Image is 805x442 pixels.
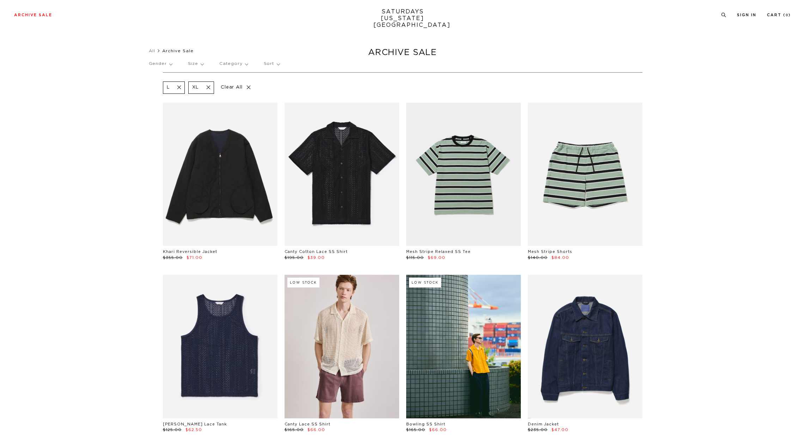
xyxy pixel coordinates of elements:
span: $69.00 [428,256,445,260]
span: $115.00 [406,256,424,260]
a: Mesh Stripe Relaxed SS Tee [406,250,471,254]
p: XL [192,85,199,91]
span: $140.00 [528,256,548,260]
span: $66.00 [307,428,325,432]
a: Canty Lace SS Shirt [285,422,330,426]
span: $125.00 [163,428,182,432]
div: Low Stock [409,278,441,287]
span: $71.00 [187,256,202,260]
p: Clear All [218,81,254,94]
span: $62.50 [185,428,202,432]
span: $39.00 [307,256,325,260]
a: Mesh Stripe Shorts [528,250,572,254]
a: Canty Cotton Lace SS Shirt [285,250,348,254]
span: $165.00 [285,428,304,432]
a: Cart (0) [767,13,791,17]
p: Sort [264,56,280,72]
span: $355.00 [163,256,183,260]
p: Gender [149,56,172,72]
a: All [149,49,155,53]
a: Archive Sale [14,13,52,17]
a: Sign In [737,13,756,17]
a: SATURDAYS[US_STATE][GEOGRAPHIC_DATA] [373,8,432,29]
span: $84.00 [551,256,569,260]
small: 0 [786,14,788,17]
a: Denim Jacket [528,422,559,426]
span: $47.00 [551,428,568,432]
span: $165.00 [406,428,425,432]
a: [PERSON_NAME] Lace Tank [163,422,227,426]
span: $195.00 [285,256,304,260]
span: $235.00 [528,428,548,432]
a: Bowling SS Shirt [406,422,445,426]
p: L [167,85,170,91]
p: Size [188,56,203,72]
a: Khari Reversible Jacket [163,250,217,254]
p: Category [219,56,248,72]
div: Low Stock [287,278,319,287]
span: $66.00 [429,428,447,432]
span: Archive Sale [162,49,194,53]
